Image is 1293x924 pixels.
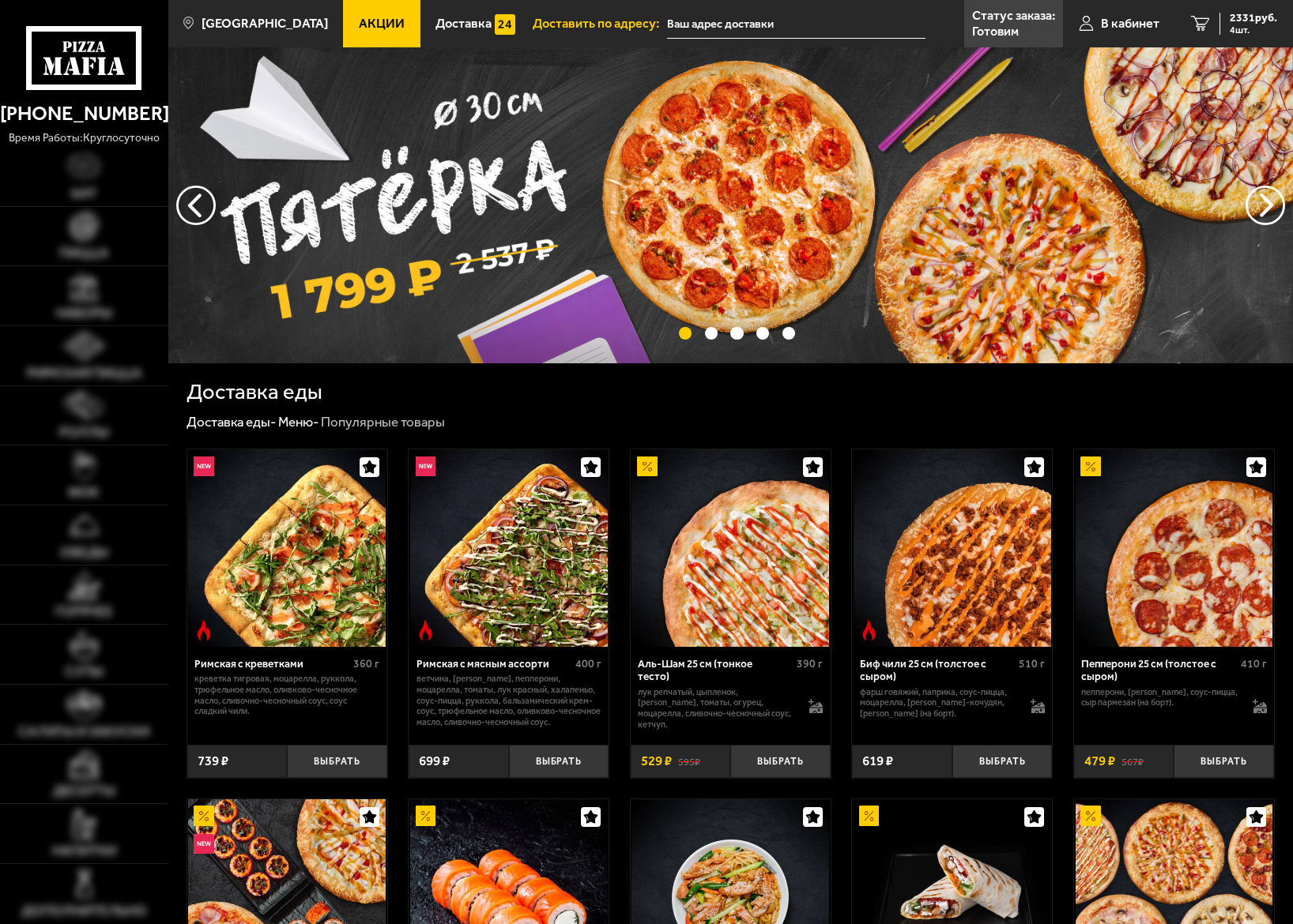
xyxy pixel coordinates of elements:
[1174,745,1274,778] button: Выбрать
[705,327,718,340] button: точки переключения
[194,657,349,670] div: Римская с креветками
[353,657,379,670] span: 360 г
[194,674,379,717] p: креветка тигровая, моцарелла, руккола, трюфельное масло, оливково-чесночное масло, сливочно-чесно...
[187,449,387,647] a: НовинкаОстрое блюдоРимская с креветками
[860,687,1017,719] p: фарш говяжий, паприка, соус-пицца, моцарелла, [PERSON_NAME]-кочудян, [PERSON_NAME] (на борт).
[202,17,328,30] span: [GEOGRAPHIC_DATA]
[860,657,1015,683] div: Биф чили 25 см (толстое с сыром)
[1019,657,1045,670] span: 510 г
[972,9,1055,22] p: Статус заказа:
[27,366,141,381] span: Римская пицца
[53,784,115,798] span: Десерты
[417,674,601,727] p: ветчина, [PERSON_NAME], пепперони, моцарелла, томаты, лук красный, халапеньо, соус-пицца, руккола...
[862,754,893,768] span: 619 ₽
[631,449,829,647] img: Аль-Шам 25 см (тонкое тесто)
[321,413,445,430] div: Популярные товары
[194,620,214,640] img: Острое блюдо
[194,806,214,826] img: Акционный
[854,449,1051,647] img: Биф чили 25 см (толстое с сыром)
[287,745,387,778] button: Выбрать
[1081,657,1236,683] div: Пепперони 25 см (толстое с сыром)
[730,745,831,778] button: Выбрать
[667,9,925,39] input: Ваш адрес доставки
[21,904,147,918] span: Дополнительно
[575,657,601,670] span: 400 г
[641,754,672,768] span: 529 ₽
[1230,13,1277,24] span: 2331 руб.
[972,25,1019,38] p: Готовим
[416,806,436,826] img: Акционный
[278,414,319,430] a: Меню-
[679,327,692,340] button: точки переключения
[59,246,108,261] span: Пицца
[1246,186,1285,225] button: предыдущий
[1241,657,1267,670] span: 410 г
[1076,449,1273,647] img: Пепперони 25 см (толстое с сыром)
[638,687,795,731] p: лук репчатый, цыпленок, [PERSON_NAME], томаты, огурец, моцарелла, сливочно-чесночный соус, кетчуп.
[194,834,214,855] img: Новинка
[533,17,667,30] span: Доставить по адресу:
[417,657,571,670] div: Римская с мясным ассорти
[509,745,609,778] button: Выбрать
[1080,456,1101,477] img: Акционный
[187,414,276,430] a: Доставка еды-
[65,665,104,679] span: Супы
[1121,754,1144,768] s: 567 ₽
[1080,806,1101,826] img: Акционный
[416,456,436,477] img: Новинка
[198,754,228,768] span: 739 ₽
[756,327,769,340] button: точки переключения
[419,754,450,768] span: 699 ₽
[1074,449,1274,647] a: АкционныйПепперони 25 см (толстое с сыром)
[859,806,880,826] img: Акционный
[187,381,322,403] h1: Доставка еды
[782,327,795,340] button: точки переключения
[18,725,149,739] span: Салаты и закуски
[55,605,113,619] span: Горячее
[359,17,405,30] span: Акции
[410,449,608,647] img: Римская с мясным ассорти
[631,449,831,647] a: АкционныйАль-Шам 25 см (тонкое тесто)
[495,14,515,35] img: 15daf4d41897b9f0e9f617042186c801.svg
[852,449,1052,647] a: Острое блюдоБиф чили 25 см (толстое с сыром)
[638,657,793,683] div: Аль-Шам 25 см (тонкое тесто)
[176,186,216,225] button: следующий
[188,449,386,647] img: Римская с креветками
[70,187,97,201] span: Хит
[1230,25,1277,35] span: 4 шт.
[60,546,108,560] span: Обеды
[59,426,109,440] span: Роллы
[637,456,658,477] img: Акционный
[416,620,436,640] img: Острое блюдо
[1084,754,1115,768] span: 479 ₽
[730,327,743,340] button: точки переключения
[1081,687,1238,708] p: пепперони, [PERSON_NAME], соус-пицца, сыр пармезан (на борт).
[435,17,492,30] span: Доставка
[56,306,112,321] span: Наборы
[194,456,214,477] img: Новинка
[952,745,1053,778] button: Выбрать
[68,486,100,500] span: WOK
[797,657,823,670] span: 390 г
[859,620,880,640] img: Острое блюдо
[1101,17,1159,30] span: В кабинет
[52,844,116,858] span: Напитки
[678,754,700,768] s: 595 ₽
[409,449,609,647] a: НовинкаОстрое блюдоРимская с мясным ассорти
